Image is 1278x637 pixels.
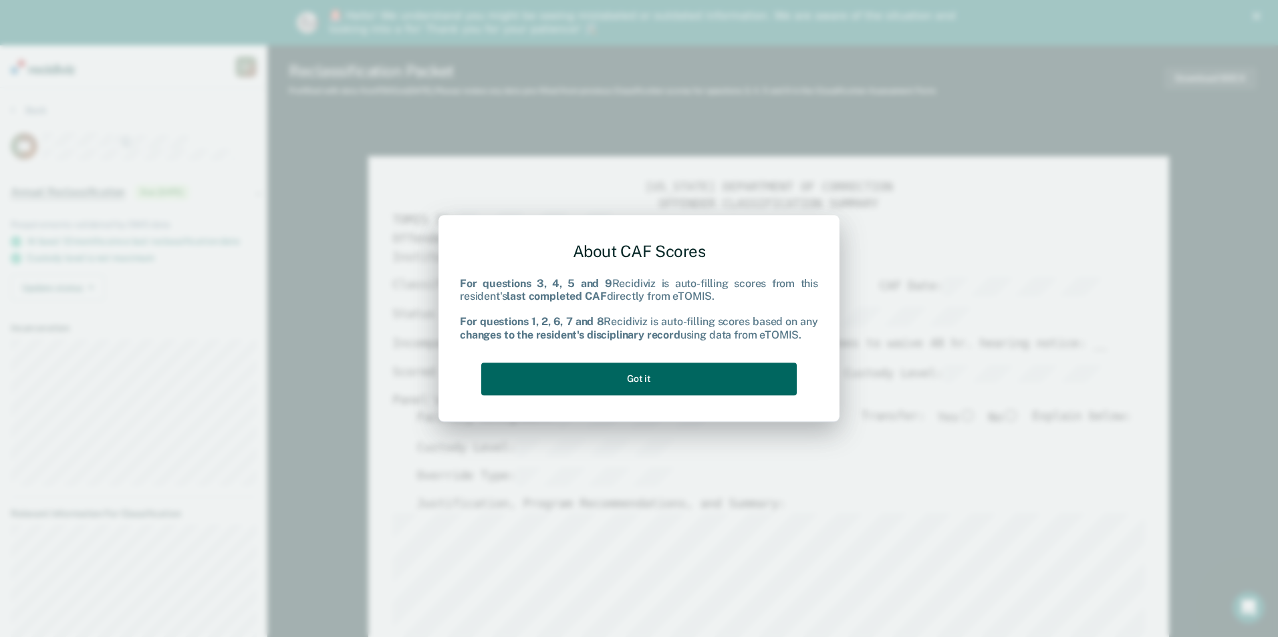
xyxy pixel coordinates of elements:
div: 🚨 Hello! We understand you might be seeing mislabeled or outdated information. We are aware of th... [329,9,960,36]
b: changes to the resident's disciplinary record [460,329,680,341]
img: Profile image for Kim [297,12,318,33]
div: About CAF Scores [460,231,818,272]
div: Close [1253,12,1266,20]
b: last completed CAF [507,290,606,302]
div: Recidiviz is auto-filling scores from this resident's directly from eTOMIS. Recidiviz is auto-fil... [460,277,818,341]
button: Got it [481,363,797,395]
b: For questions 1, 2, 6, 7 and 8 [460,316,604,329]
b: For questions 3, 4, 5 and 9 [460,277,612,290]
